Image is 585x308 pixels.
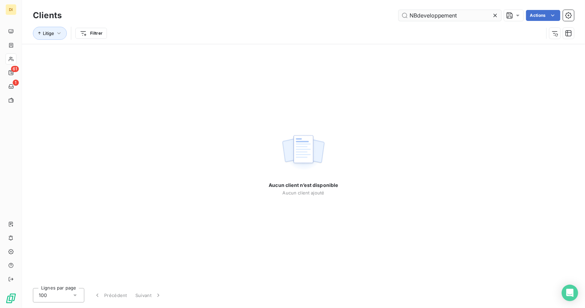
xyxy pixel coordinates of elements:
[281,131,325,174] img: empty state
[269,182,338,189] span: Aucun client n’est disponible
[11,66,19,72] span: 61
[131,288,166,303] button: Suivant
[283,190,325,196] span: Aucun client ajouté
[5,293,16,304] img: Logo LeanPay
[5,4,16,15] div: DI
[39,292,47,299] span: 100
[33,27,67,40] button: Litige
[90,288,131,303] button: Précédent
[13,80,19,86] span: 1
[33,9,62,22] h3: Clients
[562,285,578,301] div: Open Intercom Messenger
[526,10,560,21] button: Actions
[75,28,107,39] button: Filtrer
[43,31,54,36] span: Litige
[399,10,501,21] input: Rechercher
